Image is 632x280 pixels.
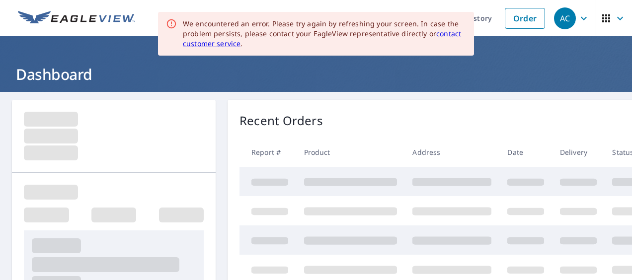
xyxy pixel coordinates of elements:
[552,138,605,167] th: Delivery
[404,138,499,167] th: Address
[239,138,296,167] th: Report #
[499,138,552,167] th: Date
[505,8,545,29] a: Order
[239,112,323,130] p: Recent Orders
[554,7,576,29] div: AC
[18,11,135,26] img: EV Logo
[183,19,466,49] div: We encountered an error. Please try again by refreshing your screen. In case the problem persists...
[12,64,620,84] h1: Dashboard
[183,29,461,48] a: contact customer service
[296,138,405,167] th: Product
